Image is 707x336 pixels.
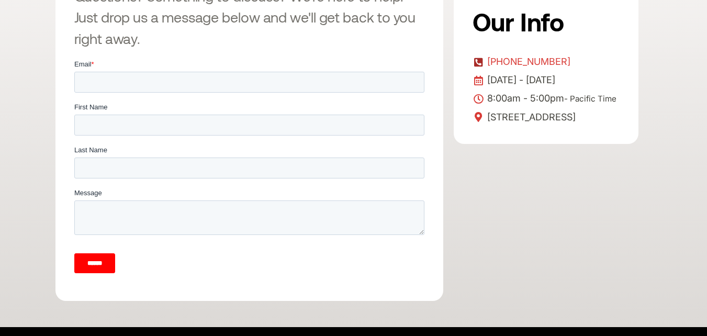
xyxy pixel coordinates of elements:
span: [STREET_ADDRESS] [485,109,576,125]
span: - Pacific Time [564,94,616,104]
iframe: Form 0 [74,59,424,282]
span: [DATE] - [DATE] [485,72,555,88]
span: [PHONE_NUMBER] [485,54,570,70]
span: 8:00am - 5:00pm [485,91,616,107]
a: [PHONE_NUMBER] [473,54,620,70]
